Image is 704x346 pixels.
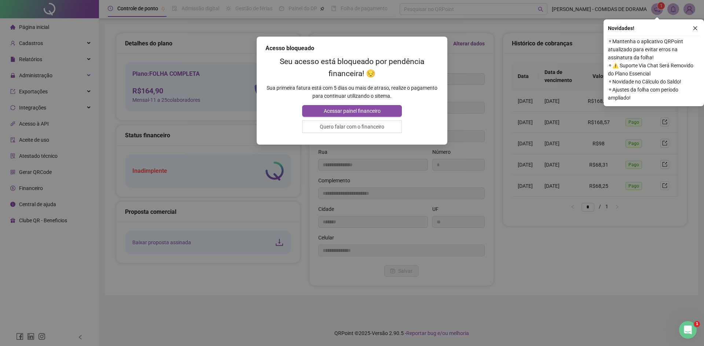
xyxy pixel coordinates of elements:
[608,24,634,32] span: Novidades !
[265,84,439,100] p: Sua primeira fatura está com 5 dias ou mais de atraso, realize o pagamento para continuar utiliza...
[265,56,439,80] h2: Seu acesso está bloqueado por pendência financeira! 😔
[265,44,439,53] div: Acesso bloqueado
[679,321,697,339] iframe: Intercom live chat
[302,105,401,117] button: Acessar painel financeiro
[608,62,700,78] span: ⚬ ⚠️ Suporte Via Chat Será Removido do Plano Essencial
[608,78,700,86] span: ⚬ Novidade no Cálculo do Saldo!
[608,86,700,102] span: ⚬ Ajustes da folha com período ampliado!
[693,26,698,31] span: close
[324,107,381,115] span: Acessar painel financeiro
[302,120,401,133] button: Quero falar com o financeiro
[694,321,700,327] span: 1
[608,37,700,62] span: ⚬ Mantenha o aplicativo QRPoint atualizado para evitar erros na assinatura da folha!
